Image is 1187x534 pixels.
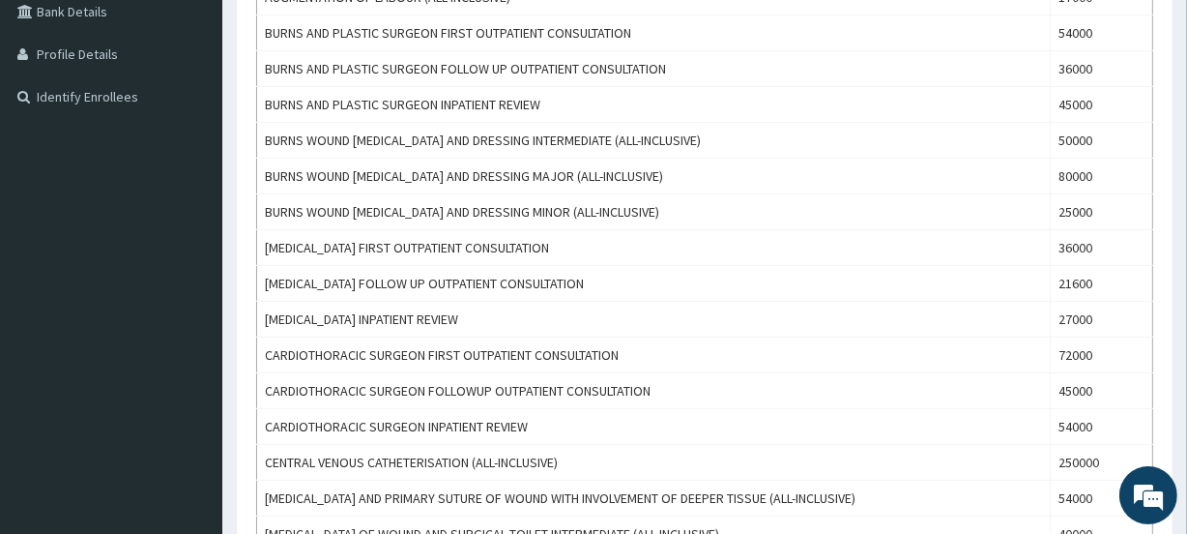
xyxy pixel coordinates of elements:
td: [MEDICAL_DATA] FOLLOW UP OUTPATIENT CONSULTATION [257,266,1051,302]
td: BURNS AND PLASTIC SURGEON INPATIENT REVIEW [257,87,1051,123]
td: CARDIOTHORACIC SURGEON INPATIENT REVIEW [257,409,1051,445]
td: 72000 [1051,338,1153,373]
td: BURNS WOUND [MEDICAL_DATA] AND DRESSING MAJOR (ALL-INCLUSIVE) [257,159,1051,194]
td: 50000 [1051,123,1153,159]
td: [MEDICAL_DATA] FIRST OUTPATIENT CONSULTATION [257,230,1051,266]
td: BURNS WOUND [MEDICAL_DATA] AND DRESSING INTERMEDIATE (ALL-INCLUSIVE) [257,123,1051,159]
td: 27000 [1051,302,1153,338]
td: 36000 [1051,51,1153,87]
td: CARDIOTHORACIC SURGEON FIRST OUTPATIENT CONSULTATION [257,338,1051,373]
td: BURNS WOUND [MEDICAL_DATA] AND DRESSING MINOR (ALL-INCLUSIVE) [257,194,1051,230]
td: 36000 [1051,230,1153,266]
span: We're online! [112,150,267,345]
td: 54000 [1051,409,1153,445]
td: 80000 [1051,159,1153,194]
td: 21600 [1051,266,1153,302]
td: CARDIOTHORACIC SURGEON FOLLOWUP OUTPATIENT CONSULTATION [257,373,1051,409]
td: 45000 [1051,373,1153,409]
td: 54000 [1051,15,1153,51]
textarea: Type your message and hit 'Enter' [10,341,368,408]
td: CENTRAL VENOUS CATHETERISATION (ALL-INCLUSIVE) [257,445,1051,481]
td: 54000 [1051,481,1153,517]
td: [MEDICAL_DATA] INPATIENT REVIEW [257,302,1051,338]
td: BURNS AND PLASTIC SURGEON FOLLOW UP OUTPATIENT CONSULTATION [257,51,1051,87]
td: 25000 [1051,194,1153,230]
td: 45000 [1051,87,1153,123]
img: d_794563401_company_1708531726252_794563401 [36,97,78,145]
td: [MEDICAL_DATA] AND PRIMARY SUTURE OF WOUND WITH INVOLVEMENT OF DEEPER TISSUE (ALL-INCLUSIVE) [257,481,1051,517]
div: Minimize live chat window [317,10,363,56]
td: BURNS AND PLASTIC SURGEON FIRST OUTPATIENT CONSULTATION [257,15,1051,51]
div: Chat with us now [101,108,325,133]
td: 250000 [1051,445,1153,481]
